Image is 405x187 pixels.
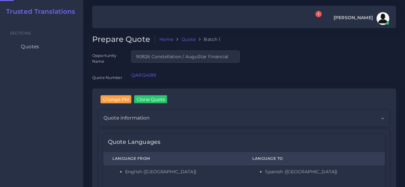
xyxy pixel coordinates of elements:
[159,36,174,43] a: Home
[377,12,389,25] img: avatar
[92,35,155,44] h2: Prepare Quote
[92,53,122,64] label: Opportunity Name
[125,168,234,175] li: English ([GEOGRAPHIC_DATA])
[196,36,220,43] li: Batch 1
[99,110,389,126] div: Quote information
[2,8,75,15] a: Trusted Translations
[330,12,392,25] a: [PERSON_NAME]avatar
[315,11,322,17] span: 1
[243,152,385,165] th: Language To
[103,114,150,121] span: Quote information
[310,14,321,23] a: 1
[92,75,122,80] label: Quote Number
[103,152,243,165] th: Language From
[182,36,196,43] a: Quote
[101,95,132,104] input: Change PM
[334,15,373,20] span: [PERSON_NAME]
[5,40,78,53] a: Quotes
[21,43,39,50] span: Quotes
[10,31,31,35] span: Sections
[131,72,156,78] a: QAR124189
[265,168,376,175] li: Spanish ([GEOGRAPHIC_DATA])
[108,139,160,146] h4: Quote Languages
[134,95,167,104] input: Clone Quote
